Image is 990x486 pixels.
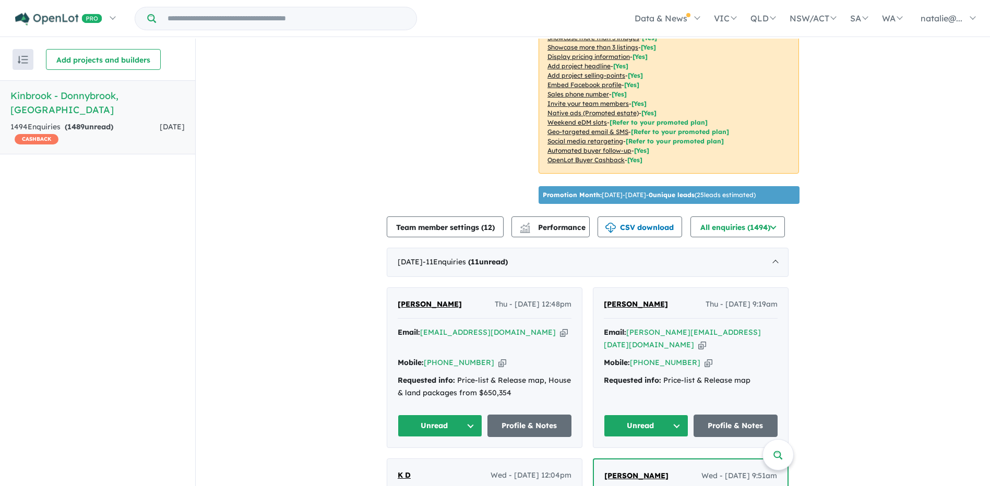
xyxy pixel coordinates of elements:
span: Wed - [DATE] 12:04pm [491,469,571,482]
strong: Mobile: [398,358,424,367]
button: Team member settings (12) [387,216,504,237]
div: Price-list & Release map [604,374,778,387]
strong: ( unread) [65,122,113,131]
img: download icon [605,223,616,233]
span: [ Yes ] [624,81,639,89]
span: K D [398,470,411,480]
span: Performance [521,223,586,232]
span: [Yes] [634,147,649,154]
span: [Refer to your promoted plan] [631,128,729,136]
span: [ Yes ] [641,43,656,51]
span: [ Yes ] [628,71,643,79]
a: K D [398,469,411,482]
span: [Yes] [627,156,642,164]
u: Geo-targeted email & SMS [547,128,628,136]
span: [PERSON_NAME] [604,299,668,309]
button: Copy [705,357,712,368]
span: [Refer to your promoted plan] [610,118,708,126]
a: [PHONE_NUMBER] [424,358,494,367]
button: Performance [511,216,590,237]
button: All enquiries (1494) [690,216,785,237]
span: Thu - [DATE] 12:48pm [495,298,571,311]
u: Add project headline [547,62,611,70]
strong: Requested info: [604,375,661,385]
a: [PERSON_NAME] [398,298,462,311]
strong: Email: [604,327,626,337]
img: sort.svg [18,56,28,64]
span: Wed - [DATE] 9:51am [701,470,777,482]
a: [PERSON_NAME] [604,470,669,482]
span: [PERSON_NAME] [604,471,669,480]
p: Your project is only comparing to other top-performing projects in your area: - - - - - - - - - -... [539,6,799,174]
strong: Mobile: [604,358,630,367]
u: Native ads (Promoted estate) [547,109,639,117]
span: [Yes] [641,109,657,117]
b: Promotion Month: [543,191,602,199]
u: OpenLot Buyer Cashback [547,156,625,164]
u: Display pricing information [547,53,630,60]
span: 12 [484,223,492,232]
strong: Email: [398,327,420,337]
span: [ Yes ] [612,90,627,98]
button: Unread [604,415,688,437]
span: Thu - [DATE] 9:19am [706,298,778,311]
u: Automated buyer follow-up [547,147,631,154]
u: Weekend eDM slots [547,118,607,126]
span: CASHBACK [15,134,58,144]
a: [EMAIL_ADDRESS][DOMAIN_NAME] [420,327,556,337]
span: [Refer to your promoted plan] [626,137,724,145]
u: Social media retargeting [547,137,623,145]
b: 0 unique leads [649,191,695,199]
button: Unread [398,415,482,437]
div: 1494 Enquir ies [10,121,160,146]
a: [PERSON_NAME] [604,298,668,311]
span: - 11 Enquir ies [423,257,508,266]
span: natalie@... [921,13,962,23]
button: CSV download [598,216,682,237]
button: Copy [698,339,706,350]
strong: ( unread) [468,257,508,266]
span: [ Yes ] [631,100,647,107]
u: Add project selling-points [547,71,625,79]
h5: Kinbrook - Donnybrook , [GEOGRAPHIC_DATA] [10,89,185,117]
a: [PHONE_NUMBER] [630,358,700,367]
a: Profile & Notes [487,415,572,437]
img: Openlot PRO Logo White [15,13,102,26]
a: Profile & Notes [694,415,778,437]
button: Copy [560,327,568,338]
strong: Requested info: [398,375,455,385]
u: Embed Facebook profile [547,81,622,89]
span: [ Yes ] [633,53,648,60]
u: Sales phone number [547,90,609,98]
input: Try estate name, suburb, builder or developer [158,7,414,30]
img: line-chart.svg [520,223,530,228]
u: Showcase more than 3 listings [547,43,638,51]
span: [ Yes ] [642,34,657,42]
div: [DATE] [387,248,789,277]
span: 1489 [67,122,85,131]
span: [DATE] [160,122,185,131]
span: [ Yes ] [613,62,628,70]
img: bar-chart.svg [520,226,530,233]
u: Showcase more than 3 images [547,34,639,42]
u: Invite your team members [547,100,629,107]
a: [PERSON_NAME][EMAIL_ADDRESS][DATE][DOMAIN_NAME] [604,327,761,349]
p: [DATE] - [DATE] - ( 25 leads estimated) [543,190,756,200]
span: [PERSON_NAME] [398,299,462,309]
button: Copy [498,357,506,368]
span: 11 [471,257,479,266]
button: Add projects and builders [46,49,161,70]
div: Price-list & Release map, House & land packages from $650,354 [398,374,571,399]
